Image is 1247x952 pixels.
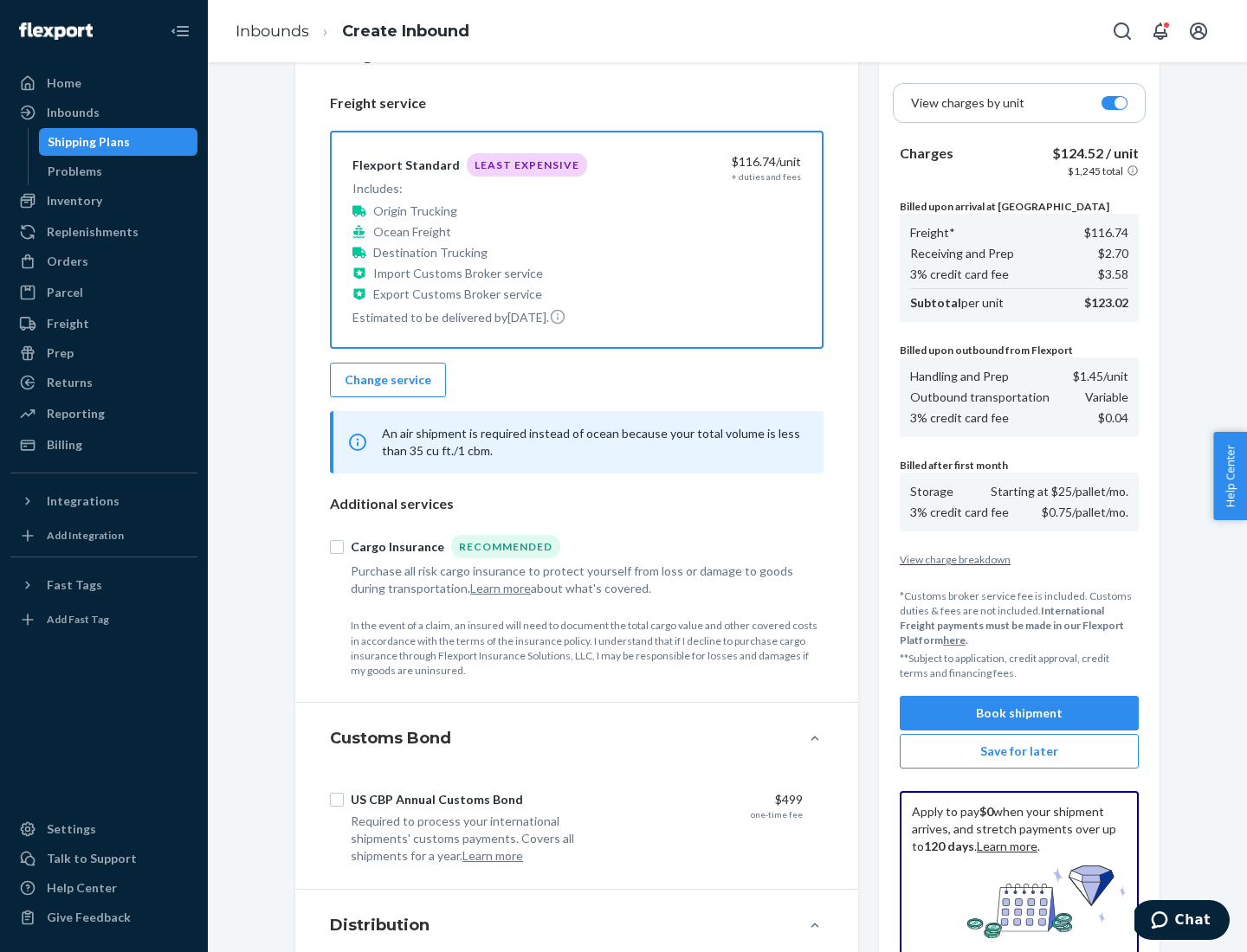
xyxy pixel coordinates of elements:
button: Open Search Box [1105,14,1140,48]
div: Recommended [451,535,560,558]
p: 3% credit card fee [910,504,1009,521]
div: Integrations [47,492,120,510]
p: $2.70 [1098,245,1128,262]
a: Parcel [10,279,197,306]
button: Save for later [900,734,1139,769]
p: Freight* [910,224,955,241]
p: Export Customs Broker service [373,286,542,303]
div: one-time fee [751,808,803,820]
button: Open notifications [1143,14,1178,48]
a: Reporting [10,400,197,428]
button: Open account menu [1181,14,1216,48]
div: Billing [47,436,82,453]
p: $124.52 / unit [1052,144,1139,164]
p: View charges by unit [911,94,1024,112]
a: Inventory [10,187,197,215]
p: $1,245 total [1068,164,1123,178]
p: Import Customs Broker service [373,265,543,282]
div: Give Feedback [47,909,131,926]
div: $499 [623,791,803,808]
p: In the event of a claim, an insured will need to document the total cargo value and other covered... [351,618,824,678]
div: Home [47,74,81,92]
p: Variable [1085,389,1128,406]
p: Apply to pay when your shipment arrives, and stretch payments over up to . . [912,803,1127,855]
a: Replenishments [10,218,197,246]
p: $123.02 [1084,294,1128,312]
div: Add Fast Tag [47,612,109,627]
div: Prep [47,344,74,362]
b: $0 [979,804,993,819]
p: per unit [910,294,1004,312]
a: Problems [39,158,198,185]
div: + duties and fees [732,170,801,183]
div: Help Center [47,879,117,897]
div: Settings [47,820,96,838]
button: Integrations [10,487,197,515]
div: Inbounds [47,104,100,121]
a: here [943,634,966,646]
h4: Customs Bond [330,727,451,749]
button: Learn more [470,580,531,597]
div: Required to process your international shipments' customs payments. Covers all shipments for a year. [351,813,609,865]
a: Orders [10,248,197,275]
p: 3% credit card fee [910,266,1009,283]
p: Includes: [352,180,587,197]
button: Close Navigation [163,14,197,48]
p: Handling and Prep [910,368,1009,385]
div: US CBP Annual Customs Bond [351,791,523,808]
div: Fast Tags [47,576,102,594]
p: Storage [910,483,953,500]
input: Cargo InsuranceRecommended [330,540,344,554]
h4: Distribution [330,914,430,936]
div: Flexport Standard [352,157,460,174]
div: Add Integration [47,528,124,543]
p: Destination Trucking [373,244,488,261]
p: Billed upon outbound from Flexport [900,343,1139,357]
div: Cargo Insurance [351,538,444,556]
a: Inbounds [10,99,197,126]
input: US CBP Annual Customs Bond [330,793,344,807]
a: Learn more [977,839,1037,853]
p: Origin Trucking [373,203,457,220]
button: View charge breakdown [900,552,1139,567]
div: Replenishments [47,223,139,241]
p: *Customs broker service fee is included. Customs duties & fees are not included. [900,589,1139,648]
p: $0.04 [1098,409,1128,427]
div: Talk to Support [47,850,137,867]
button: Give Feedback [10,904,197,931]
button: Learn more [462,847,523,865]
p: 3% credit card fee [910,409,1009,427]
a: Inbounds [236,22,309,41]
a: Create Inbound [342,22,469,41]
a: Settings [10,815,197,843]
a: Prep [10,339,197,367]
p: An air shipment is required instead of ocean because your total volume is less than 35 cu ft./1 cbm. [382,425,803,460]
iframe: Opens a widget where you can chat to one of our agents [1134,900,1230,943]
p: Ocean Freight [373,223,451,241]
a: Add Integration [10,522,197,550]
img: Flexport logo [19,23,93,40]
p: Estimated to be delivered by [DATE] . [352,308,587,326]
button: Talk to Support [10,845,197,872]
button: Fast Tags [10,571,197,599]
b: Charges [900,145,953,161]
a: Add Fast Tag [10,606,197,634]
div: $116.74 /unit [621,153,801,170]
div: Returns [47,374,93,391]
ol: breadcrumbs [222,6,483,57]
p: $1.45 /unit [1073,368,1128,385]
button: Help Center [1213,432,1247,520]
div: Problems [48,163,102,180]
p: Billed after first month [900,458,1139,473]
p: Billed upon arrival at [GEOGRAPHIC_DATA] [900,199,1139,214]
b: International Freight payments must be made in our Flexport Platform . [900,604,1124,646]
b: Subtotal [910,295,961,310]
a: Help Center [10,874,197,902]
button: Change service [330,363,446,397]
a: Shipping Plans [39,128,198,156]
p: **Subject to application, credit approval, credit terms and financing fees. [900,651,1139,680]
a: Returns [10,369,197,396]
div: Parcel [47,284,83,301]
div: Reporting [47,405,105,422]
